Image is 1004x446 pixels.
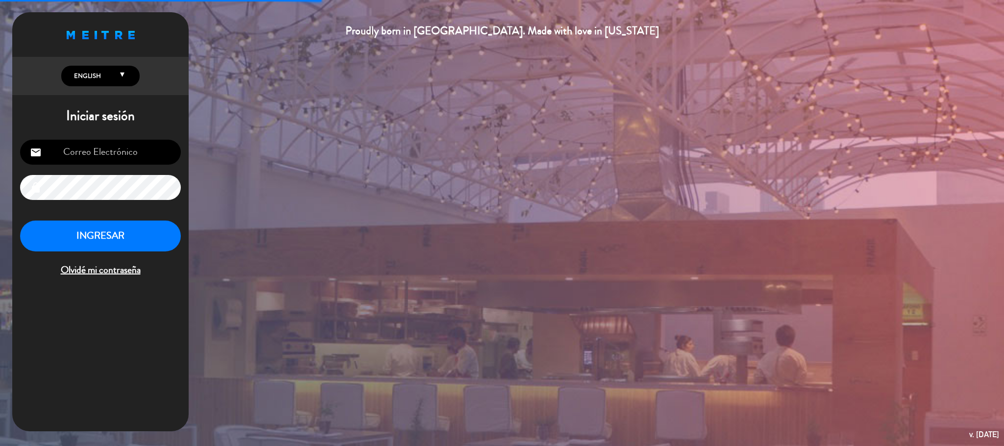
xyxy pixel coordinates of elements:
span: English [72,71,101,81]
span: Olvidé mi contraseña [20,262,181,278]
button: INGRESAR [20,221,181,251]
i: email [30,147,42,158]
i: lock [30,182,42,194]
div: v. [DATE] [969,428,999,441]
input: Correo Electrónico [20,140,181,165]
h1: Iniciar sesión [12,108,189,124]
